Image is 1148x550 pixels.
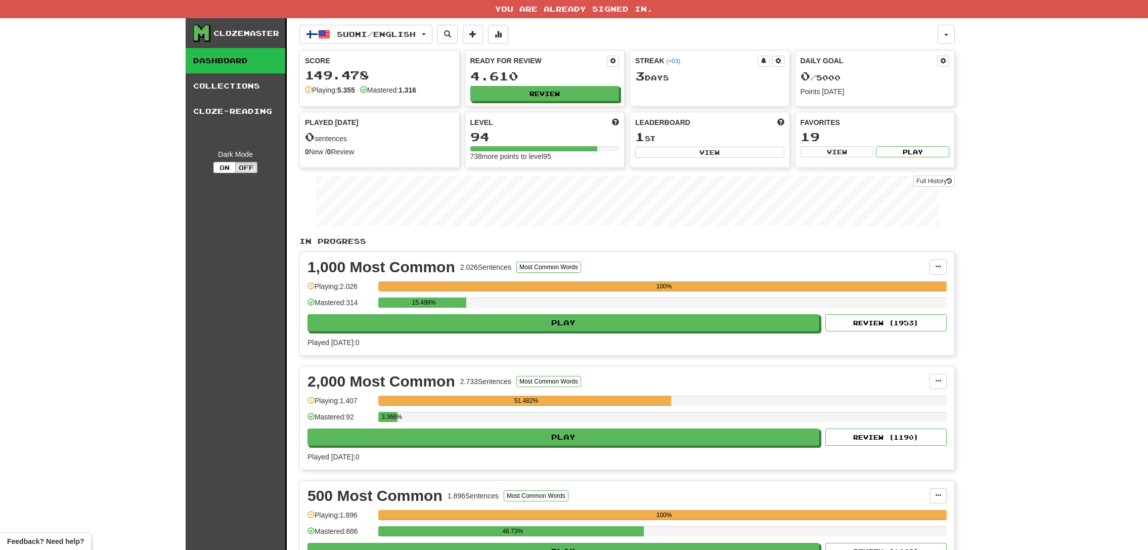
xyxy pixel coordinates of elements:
[470,151,620,161] div: 738 more points to level 95
[381,281,947,291] div: 100%
[463,25,483,44] button: Add sentence to collection
[186,99,285,124] a: Cloze-Reading
[448,491,499,501] div: 1.896 Sentences
[381,298,466,308] div: 15.499%
[399,86,416,94] strong: 1.316
[305,117,359,128] span: Played [DATE]
[299,25,432,44] button: Suomi/English
[381,412,398,422] div: 3.366%
[307,412,373,429] div: Mastered: 92
[470,86,620,101] button: Review
[488,25,508,44] button: More stats
[504,490,568,501] button: Most Common Words
[516,262,581,273] button: Most Common Words
[7,536,84,546] span: Open feedback widget
[307,453,359,461] span: Played [DATE]: 0
[305,147,454,157] div: New / Review
[307,339,359,347] span: Played [DATE]: 0
[437,25,458,44] button: Search sentences
[635,69,645,83] span: 3
[360,85,416,95] div: Mastered:
[470,56,607,66] div: Ready for Review
[305,130,315,144] span: 0
[307,488,443,503] div: 500 Most Common
[876,146,949,157] button: Play
[186,48,285,73] a: Dashboard
[777,117,784,128] span: This week in points, UTC
[801,87,950,97] div: Points [DATE]
[307,526,373,543] div: Mastered: 886
[305,56,454,66] div: Score
[635,56,758,66] div: Streak
[307,510,373,527] div: Playing: 1.896
[801,146,874,157] button: View
[470,70,620,82] div: 4.610
[305,131,454,144] div: sentences
[213,28,279,38] div: Clozemaster
[635,131,784,144] div: st
[825,429,947,446] button: Review (1190)
[801,131,950,143] div: 19
[825,314,947,331] button: Review (1953)
[635,70,784,83] div: Day s
[381,396,671,406] div: 51.482%
[381,510,947,520] div: 100%
[186,73,285,99] a: Collections
[801,117,950,128] div: Favorites
[470,131,620,143] div: 94
[381,526,644,536] div: 46.73%
[470,117,493,128] span: Level
[235,162,257,173] button: Off
[305,148,309,156] strong: 0
[666,58,680,65] a: (+03)
[307,314,819,331] button: Play
[635,147,784,158] button: View
[337,30,416,38] span: Suomi / English
[801,56,938,67] div: Daily Goal
[801,73,841,82] span: / 5000
[307,281,373,298] div: Playing: 2.026
[193,149,278,159] div: Dark Mode
[305,85,355,95] div: Playing:
[305,69,454,81] div: 149.478
[460,262,511,272] div: 2.026 Sentences
[913,176,955,187] a: Full History
[612,117,619,128] span: Score more points to level up
[307,298,373,314] div: Mastered: 314
[460,376,511,387] div: 2.733 Sentences
[213,162,236,173] button: On
[307,374,455,389] div: 2,000 Most Common
[299,236,955,246] p: In Progress
[337,86,355,94] strong: 5.355
[635,117,690,128] span: Leaderboard
[801,69,810,83] span: 0
[516,376,581,387] button: Most Common Words
[307,396,373,412] div: Playing: 1.407
[307,429,819,446] button: Play
[307,260,455,275] div: 1,000 Most Common
[327,148,331,156] strong: 0
[635,130,645,144] span: 1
